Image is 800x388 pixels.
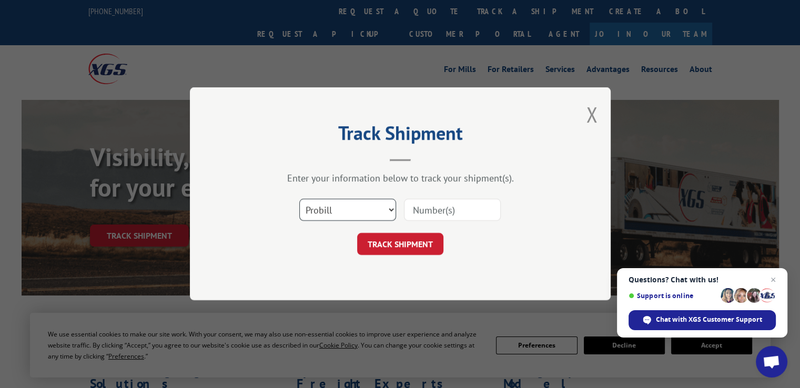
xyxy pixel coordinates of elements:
[242,172,558,185] div: Enter your information below to track your shipment(s).
[756,346,787,377] div: Open chat
[629,275,776,284] span: Questions? Chat with us!
[767,273,779,286] span: Close chat
[656,315,762,324] span: Chat with XGS Customer Support
[629,310,776,330] div: Chat with XGS Customer Support
[586,100,598,128] button: Close modal
[357,233,443,256] button: TRACK SHIPMENT
[242,126,558,146] h2: Track Shipment
[629,292,717,300] span: Support is online
[404,199,501,221] input: Number(s)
